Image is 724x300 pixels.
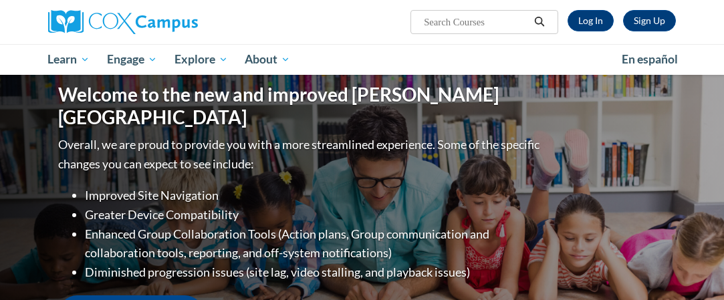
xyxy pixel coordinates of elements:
[107,51,157,67] span: Engage
[47,51,90,67] span: Learn
[423,14,529,30] input: Search Courses
[166,44,237,75] a: Explore
[85,205,543,224] li: Greater Device Compatibility
[568,10,614,31] a: Log In
[98,44,166,75] a: Engage
[245,51,290,67] span: About
[529,14,550,30] button: Search
[622,52,678,66] span: En español
[39,44,99,75] a: Learn
[58,84,543,128] h1: Welcome to the new and improved [PERSON_NAME][GEOGRAPHIC_DATA]
[48,10,198,34] img: Cox Campus
[38,44,687,75] div: Main menu
[85,224,543,263] li: Enhanced Group Collaboration Tools (Action plans, Group communication and collaboration tools, re...
[85,263,543,282] li: Diminished progression issues (site lag, video stalling, and playback issues)
[48,10,244,34] a: Cox Campus
[85,186,543,205] li: Improved Site Navigation
[58,135,543,174] p: Overall, we are proud to provide you with a more streamlined experience. Some of the specific cha...
[174,51,228,67] span: Explore
[623,10,676,31] a: Register
[613,45,687,73] a: En español
[236,44,299,75] a: About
